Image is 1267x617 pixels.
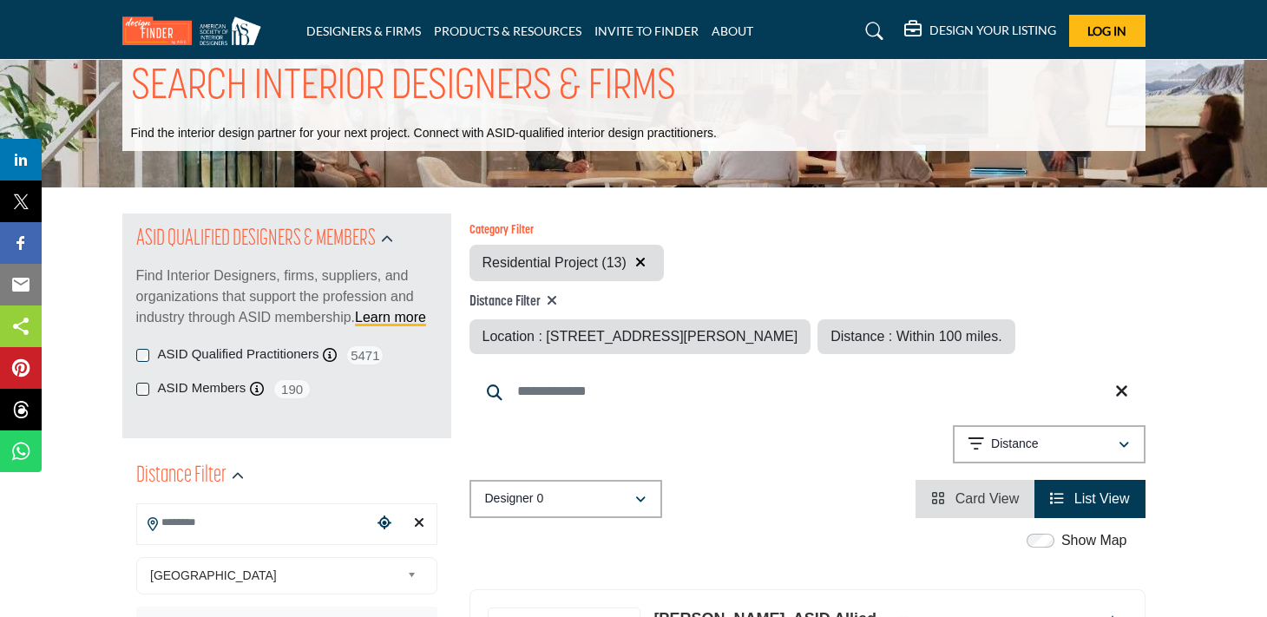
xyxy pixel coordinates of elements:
[1034,480,1145,518] li: List View
[406,505,432,542] div: Clear search location
[904,21,1056,42] div: DESIGN YOUR LISTING
[1050,491,1129,506] a: View List
[1061,530,1127,551] label: Show Map
[136,266,437,328] p: Find Interior Designers, firms, suppliers, and organizations that support the profession and indu...
[469,224,665,239] h6: Category Filter
[272,378,312,400] span: 190
[483,255,627,270] span: Residential Project (13)
[136,383,149,396] input: ASID Members checkbox
[1069,15,1146,47] button: Log In
[849,17,895,45] a: Search
[469,293,1015,311] h4: Distance Filter
[830,329,1001,344] span: Distance : Within 100 miles.
[712,23,753,38] a: ABOUT
[469,371,1146,412] input: Search Keyword
[991,436,1038,453] p: Distance
[485,490,544,508] p: Designer 0
[136,461,226,492] h2: Distance Filter
[136,349,149,362] input: ASID Qualified Practitioners checkbox
[483,329,798,344] span: Location : [STREET_ADDRESS][PERSON_NAME]
[1074,491,1130,506] span: List View
[955,491,1020,506] span: Card View
[131,61,676,115] h1: SEARCH INTERIOR DESIGNERS & FIRMS
[158,345,319,364] label: ASID Qualified Practitioners
[929,23,1056,38] h5: DESIGN YOUR LISTING
[1087,23,1126,38] span: Log In
[137,506,371,540] input: Search Location
[594,23,699,38] a: INVITE TO FINDER
[434,23,581,38] a: PRODUCTS & RESOURCES
[306,23,421,38] a: DESIGNERS & FIRMS
[150,565,400,586] span: [GEOGRAPHIC_DATA]
[469,480,662,518] button: Designer 0
[916,480,1034,518] li: Card View
[345,345,384,366] span: 5471
[355,310,426,325] a: Learn more
[953,425,1146,463] button: Distance
[371,505,397,542] div: Choose your current location
[136,224,376,255] h2: ASID QUALIFIED DESIGNERS & MEMBERS
[158,378,246,398] label: ASID Members
[931,491,1019,506] a: View Card
[122,16,270,45] img: Site Logo
[131,125,717,142] p: Find the interior design partner for your next project. Connect with ASID-qualified interior desi...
